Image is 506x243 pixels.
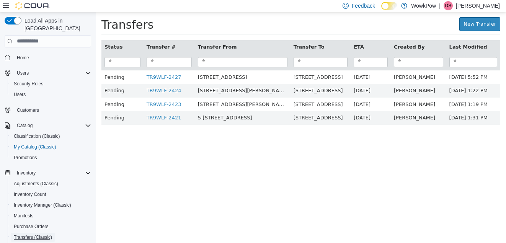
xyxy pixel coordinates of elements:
a: New Transfer [364,5,405,19]
span: 68 Donald Street Winnpeg, MB, R2L 1R2 [102,75,193,81]
span: Feedback [352,2,375,10]
button: Users [14,68,32,78]
img: Cova [15,2,50,10]
td: Pending [6,58,48,72]
a: Transfers (Classic) [11,233,55,242]
button: Transfers (Classic) [8,232,94,243]
button: Inventory Count [8,189,94,200]
span: 4-185 Stadacona Street Winnipeg, MB, R2L 1R2 [198,62,247,68]
a: TR9WLF-2424 [51,75,86,81]
a: Manifests [11,211,36,220]
span: Users [11,90,91,99]
span: Transfers (Classic) [11,233,91,242]
span: Promotions [11,153,91,162]
a: Inventory Manager (Classic) [11,201,74,210]
span: 4-185 Stadacona Street Winnipeg, MB, R2L 1R2 [198,103,247,108]
a: Security Roles [11,79,46,88]
button: My Catalog (Classic) [8,142,94,152]
button: Manifests [8,210,94,221]
button: Home [2,52,94,63]
span: 17-1700 Corydon Avenue R3N 0K1 [198,89,247,95]
button: Classification (Classic) [8,131,94,142]
td: Pending [6,99,48,113]
p: WowkPow [411,1,436,10]
button: Security Roles [8,78,94,89]
span: Shelsea Trudeau [298,75,340,81]
a: TR9WLF-2427 [51,62,86,68]
span: Inventory Manager (Classic) [14,202,71,208]
button: Transfer # [51,31,82,39]
span: Load All Apps in [GEOGRAPHIC_DATA] [21,17,91,32]
span: Classification (Classic) [14,133,60,139]
span: Transfers (Classic) [14,234,52,240]
p: | [439,1,441,10]
button: Purchase Orders [8,221,94,232]
button: Users [2,68,94,78]
span: My Catalog (Classic) [11,142,91,152]
a: TR9WLF-2423 [51,89,86,95]
button: Created By [298,31,331,39]
span: Inventory Manager (Classic) [11,201,91,210]
span: Catalog [17,122,33,129]
span: Manifests [11,211,91,220]
a: My Catalog (Classic) [11,142,59,152]
span: Inventory [17,170,36,176]
td: [DATE] [255,85,295,99]
span: Customers [14,105,91,115]
button: Catalog [2,120,94,131]
a: Customers [14,106,42,115]
td: [DATE] 1:31 PM [351,99,405,113]
span: Purchase Orders [11,222,91,231]
span: Classification (Classic) [11,132,91,141]
td: [DATE] [255,72,295,85]
span: Adjustments (Classic) [11,179,91,188]
span: Shelsea Trudeau [298,89,340,95]
a: TR9WLF-2421 [51,103,86,108]
a: Purchase Orders [11,222,52,231]
a: Classification (Classic) [11,132,63,141]
button: Customers [2,104,94,116]
button: Status [9,31,28,39]
p: [PERSON_NAME] [456,1,500,10]
button: Catalog [14,121,36,130]
a: Home [14,53,32,62]
span: Users [14,68,91,78]
a: Users [11,90,29,99]
span: Inventory Count [11,190,91,199]
td: [DATE] 1:19 PM [351,85,405,99]
span: Jenny Hart [298,103,340,108]
span: Inventory Count [14,191,46,197]
a: Inventory Count [11,190,49,199]
span: Users [17,70,29,76]
span: Users [14,91,26,98]
span: Adjustments (Classic) [14,181,58,187]
span: Catalog [14,121,91,130]
span: Customers [17,107,39,113]
td: [DATE] 1:22 PM [351,72,405,85]
button: ETA [258,31,270,39]
input: Dark Mode [381,2,397,10]
button: Users [8,89,94,100]
span: My Catalog (Classic) [14,144,56,150]
td: [DATE] [255,58,295,72]
span: Manifests [14,213,33,219]
button: Inventory Manager (Classic) [8,200,94,210]
button: Last Modified [354,31,393,39]
span: 5-1485 Inkster Blvd Winnipeg, MB R2X 1R2 [102,103,157,108]
span: 4-185 Stadacona Street Winnipeg, MB, R2L 1R2 [198,75,247,81]
span: Security Roles [14,81,43,87]
button: Inventory [14,168,39,178]
span: Inventory [14,168,91,178]
button: Transfer To [198,31,230,39]
div: Drew Sargent [444,1,453,10]
span: Promotions [14,155,37,161]
a: Adjustments (Classic) [11,179,61,188]
td: [DATE] [255,99,295,113]
td: Pending [6,72,48,85]
button: Transfer From [102,31,143,39]
span: Home [17,55,29,61]
td: [DATE] 5:52 PM [351,58,405,72]
span: Transfers [6,6,58,19]
span: Shadman Tazwar [298,62,340,68]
